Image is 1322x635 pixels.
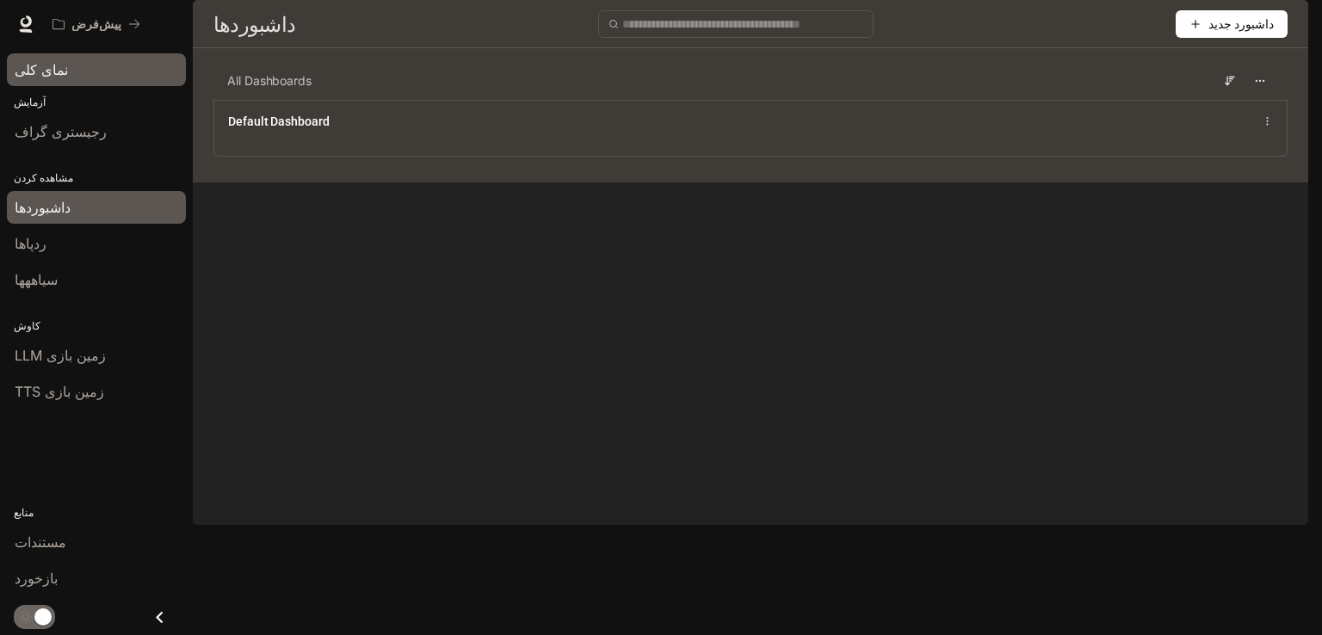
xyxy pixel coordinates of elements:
font: داشبورد جدید [1208,17,1274,31]
span: All Dashboards [227,72,312,89]
button: همه فضاهای کاری [45,7,148,41]
button: داشبورد جدید [1176,10,1288,38]
font: داشبوردها [213,11,296,37]
a: Default Dashboard [228,113,330,130]
font: پیش‌فرض [71,16,121,31]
